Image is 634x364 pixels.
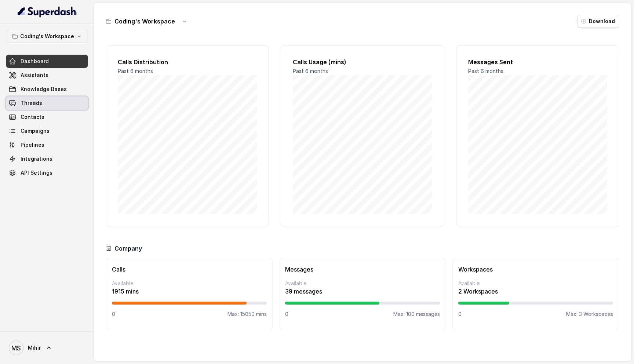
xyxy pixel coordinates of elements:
[227,310,267,318] p: Max: 15050 mins
[293,58,432,66] h2: Calls Usage (mins)
[6,152,88,165] a: Integrations
[112,280,267,287] p: Available
[6,30,88,43] button: Coding's Workspace
[21,141,44,149] span: Pipelines
[20,32,74,41] p: Coding's Workspace
[114,17,175,26] h3: Coding's Workspace
[28,344,41,352] span: Mihir
[21,85,67,93] span: Knowledge Bases
[21,169,52,176] span: API Settings
[118,68,153,74] span: Past 6 months
[6,166,88,179] a: API Settings
[293,68,328,74] span: Past 6 months
[6,110,88,124] a: Contacts
[112,310,115,318] p: 0
[21,127,50,135] span: Campaigns
[458,310,462,318] p: 0
[6,338,88,358] a: Mihir
[468,58,607,66] h2: Messages Sent
[6,55,88,68] a: Dashboard
[21,58,49,65] span: Dashboard
[393,310,440,318] p: Max: 100 messages
[21,113,44,121] span: Contacts
[458,280,613,287] p: Available
[285,287,440,296] p: 39 messages
[114,244,142,253] h3: Company
[6,124,88,138] a: Campaigns
[6,97,88,110] a: Threads
[285,280,440,287] p: Available
[112,287,267,296] p: 1915 mins
[577,15,619,28] button: Download
[6,69,88,82] a: Assistants
[285,265,440,274] h3: Messages
[468,68,503,74] span: Past 6 months
[118,58,257,66] h2: Calls Distribution
[6,138,88,152] a: Pipelines
[18,6,77,18] img: light.svg
[458,265,613,274] h3: Workspaces
[21,155,52,163] span: Integrations
[21,72,48,79] span: Assistants
[566,310,613,318] p: Max: 3 Workspaces
[6,83,88,96] a: Knowledge Bases
[458,287,613,296] p: 2 Workspaces
[11,344,21,352] text: MS
[112,265,267,274] h3: Calls
[21,99,42,107] span: Threads
[285,310,288,318] p: 0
